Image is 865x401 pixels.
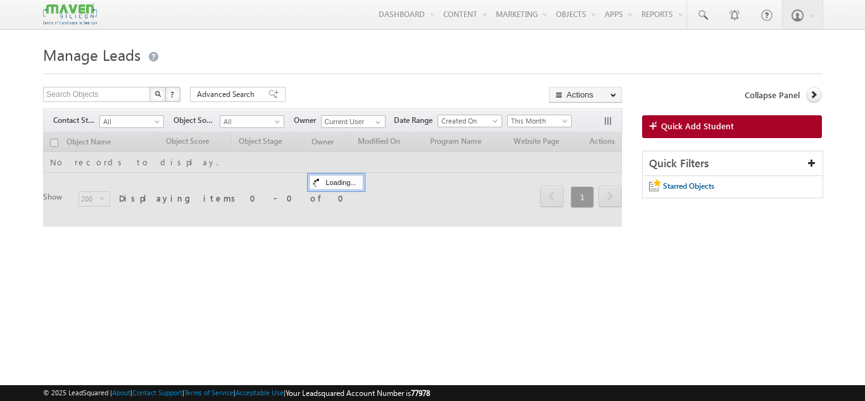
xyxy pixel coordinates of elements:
[170,89,176,99] span: ?
[661,120,734,132] span: Quick Add Student
[663,181,714,191] span: Starred Objects
[369,116,384,129] a: Show All Items
[294,115,321,126] span: Owner
[745,89,800,101] span: Collapse Panel
[155,91,161,97] img: Search
[43,44,141,65] span: Manage Leads
[438,115,498,127] span: Created On
[438,115,502,127] a: Created On
[165,87,180,102] button: ?
[220,116,281,127] span: All
[184,388,234,397] a: Terms of Service
[43,3,96,25] img: Custom Logo
[643,151,823,176] div: Quick Filters
[220,115,284,128] a: All
[394,115,438,126] span: Date Range
[43,387,430,399] span: © 2025 LeadSquared | | | | |
[309,175,363,190] div: Loading...
[236,388,284,397] a: Acceptable Use
[100,116,160,127] span: All
[197,89,258,100] span: Advanced Search
[507,115,572,127] a: This Month
[99,115,164,128] a: All
[286,388,430,398] span: Your Leadsquared Account Number is
[132,388,182,397] a: Contact Support
[508,115,568,127] span: This Month
[174,115,220,126] span: Object Source
[411,388,430,398] span: 77978
[321,115,386,128] input: Type to Search
[53,115,99,126] span: Contact Stage
[549,87,622,103] button: Actions
[112,388,130,397] a: About
[642,115,822,138] a: Quick Add Student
